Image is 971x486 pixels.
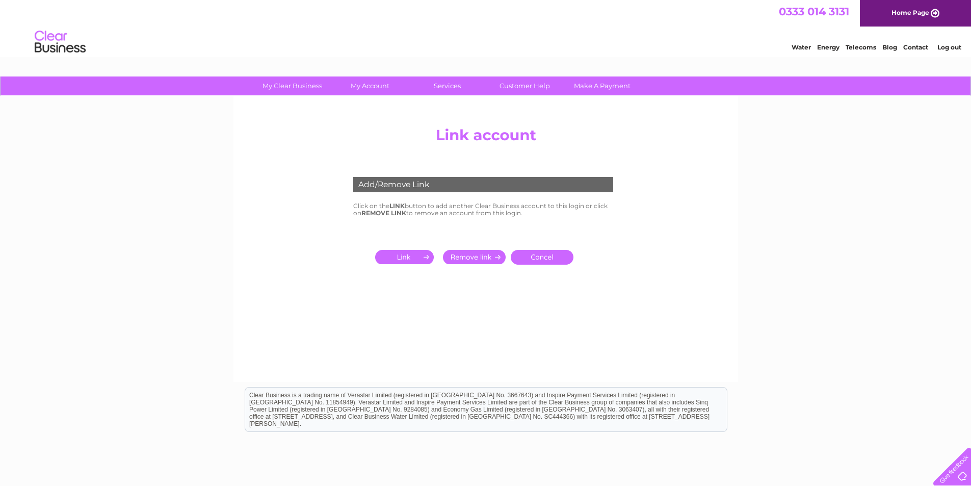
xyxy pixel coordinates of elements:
a: Log out [937,43,961,51]
a: Water [792,43,811,51]
a: Services [405,76,489,95]
a: Blog [882,43,897,51]
input: Submit [443,250,506,264]
a: My Clear Business [250,76,334,95]
a: Cancel [511,250,573,265]
div: Add/Remove Link [353,177,613,192]
td: Click on the button to add another Clear Business account to this login or click on to remove an ... [351,200,621,219]
img: logo.png [34,27,86,58]
a: 0333 014 3131 [779,5,849,18]
a: My Account [328,76,412,95]
a: Customer Help [483,76,567,95]
b: LINK [389,202,405,210]
div: Clear Business is a trading name of Verastar Limited (registered in [GEOGRAPHIC_DATA] No. 3667643... [245,6,727,49]
a: Make A Payment [560,76,644,95]
input: Submit [375,250,438,264]
a: Telecoms [846,43,876,51]
b: REMOVE LINK [361,209,406,217]
a: Energy [817,43,839,51]
a: Contact [903,43,928,51]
